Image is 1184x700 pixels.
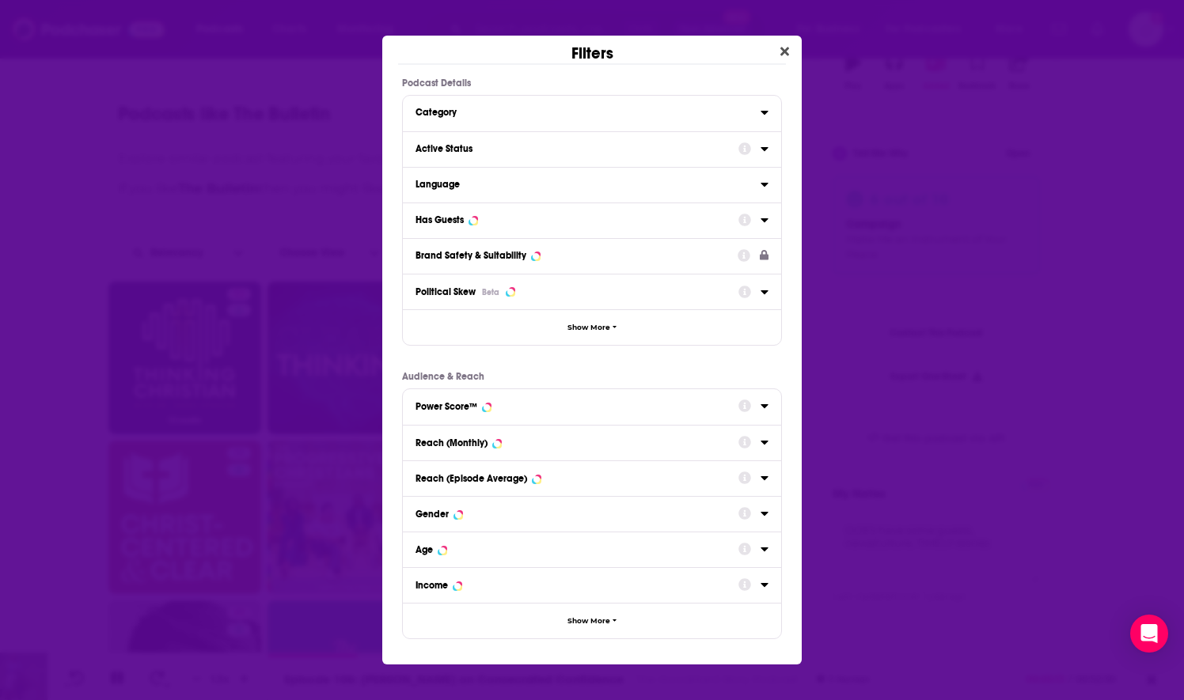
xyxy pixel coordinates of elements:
[774,42,795,62] button: Close
[416,395,738,415] button: Power Score™
[567,617,610,626] span: Show More
[416,437,488,448] div: Reach (Monthly)
[416,174,761,194] button: Language
[416,286,476,297] span: Political Skew
[416,250,526,261] div: Brand Safety & Suitability
[416,432,738,452] button: Reach (Monthly)
[402,78,782,89] p: Podcast Details
[571,36,613,63] h2: Filters
[416,503,738,523] button: Gender
[416,467,738,487] button: Reach (Episode Average)
[403,603,781,638] button: Show More
[416,138,738,158] button: Active Status
[416,214,464,225] div: Has Guests
[482,287,499,297] div: Beta
[416,574,738,594] button: Income
[416,544,433,555] div: Age
[416,107,750,118] div: Category
[416,580,448,591] div: Income
[416,473,527,484] div: Reach (Episode Average)
[416,245,738,265] button: Brand Safety & Suitability
[416,245,768,265] a: Brand Safety & Suitability
[416,179,750,190] div: Language
[416,401,477,412] div: Power Score™
[416,539,738,558] button: Age
[416,102,761,122] button: Category
[402,371,782,382] p: Audience & Reach
[416,143,728,154] div: Active Status
[403,309,781,345] button: Show More
[416,281,738,302] button: Political SkewBeta
[1130,615,1168,653] div: Open Intercom Messenger
[567,324,610,332] span: Show More
[416,509,449,520] div: Gender
[416,210,738,229] button: Has Guests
